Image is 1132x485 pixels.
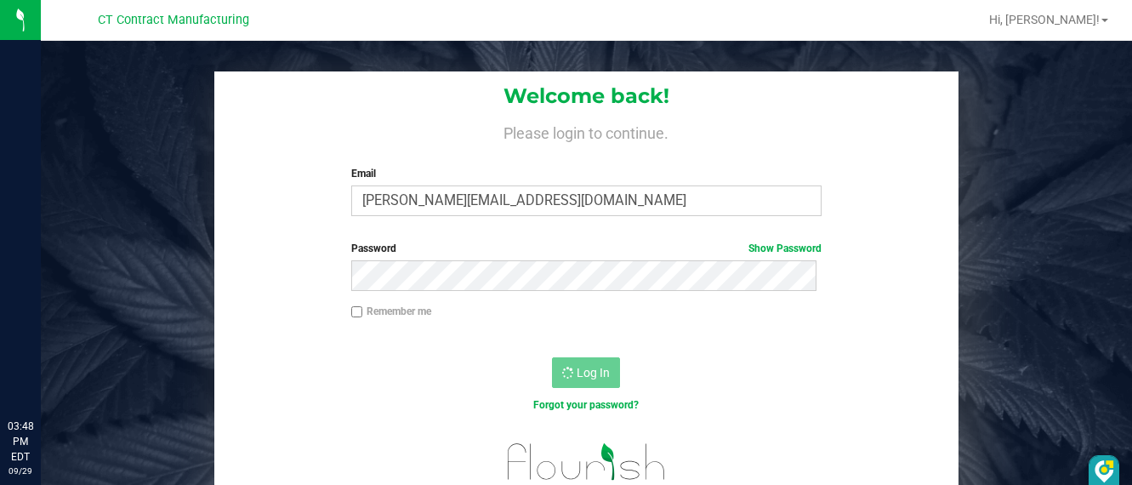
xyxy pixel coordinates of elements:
[1095,460,1114,483] img: DzVsEph+IJtmAAAAAElFTkSuQmCC
[351,166,822,181] label: Email
[552,357,620,388] button: Log In
[214,122,959,142] h4: Please login to continue.
[8,465,33,477] p: 09/29
[989,13,1100,26] span: Hi, [PERSON_NAME]!
[533,399,639,411] a: Forgot your password?
[351,242,396,254] span: Password
[98,13,249,27] span: CT Contract Manufacturing
[351,306,363,318] input: Remember me
[8,419,33,465] p: 03:48 PM EDT
[748,242,822,254] a: Show Password
[351,304,431,319] label: Remember me
[214,85,959,107] h1: Welcome back!
[577,366,610,379] span: Log In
